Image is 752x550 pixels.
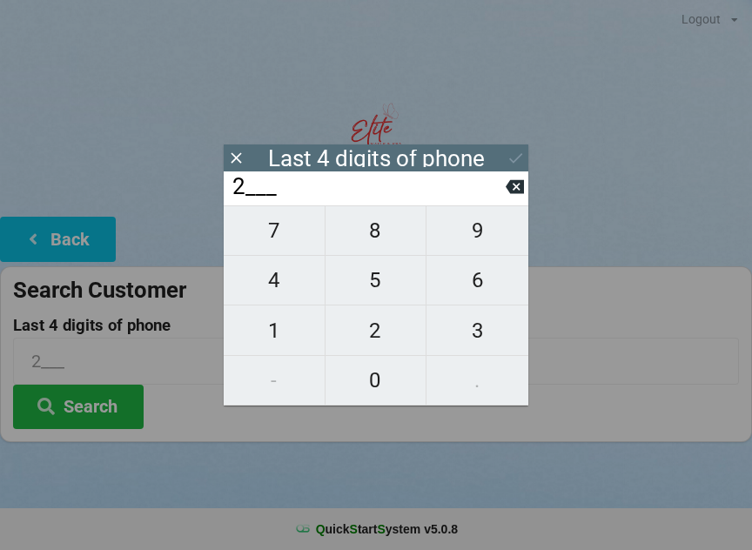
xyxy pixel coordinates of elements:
[326,356,427,406] button: 0
[426,305,528,355] button: 3
[326,212,426,249] span: 8
[326,305,427,355] button: 2
[268,150,485,167] div: Last 4 digits of phone
[426,212,528,249] span: 9
[326,362,426,399] span: 0
[326,256,427,305] button: 5
[426,256,528,305] button: 6
[326,205,427,256] button: 8
[224,256,326,305] button: 4
[326,262,426,298] span: 5
[224,305,326,355] button: 1
[224,262,325,298] span: 4
[426,312,528,349] span: 3
[326,312,426,349] span: 2
[224,205,326,256] button: 7
[426,262,528,298] span: 6
[224,212,325,249] span: 7
[426,205,528,256] button: 9
[224,312,325,349] span: 1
